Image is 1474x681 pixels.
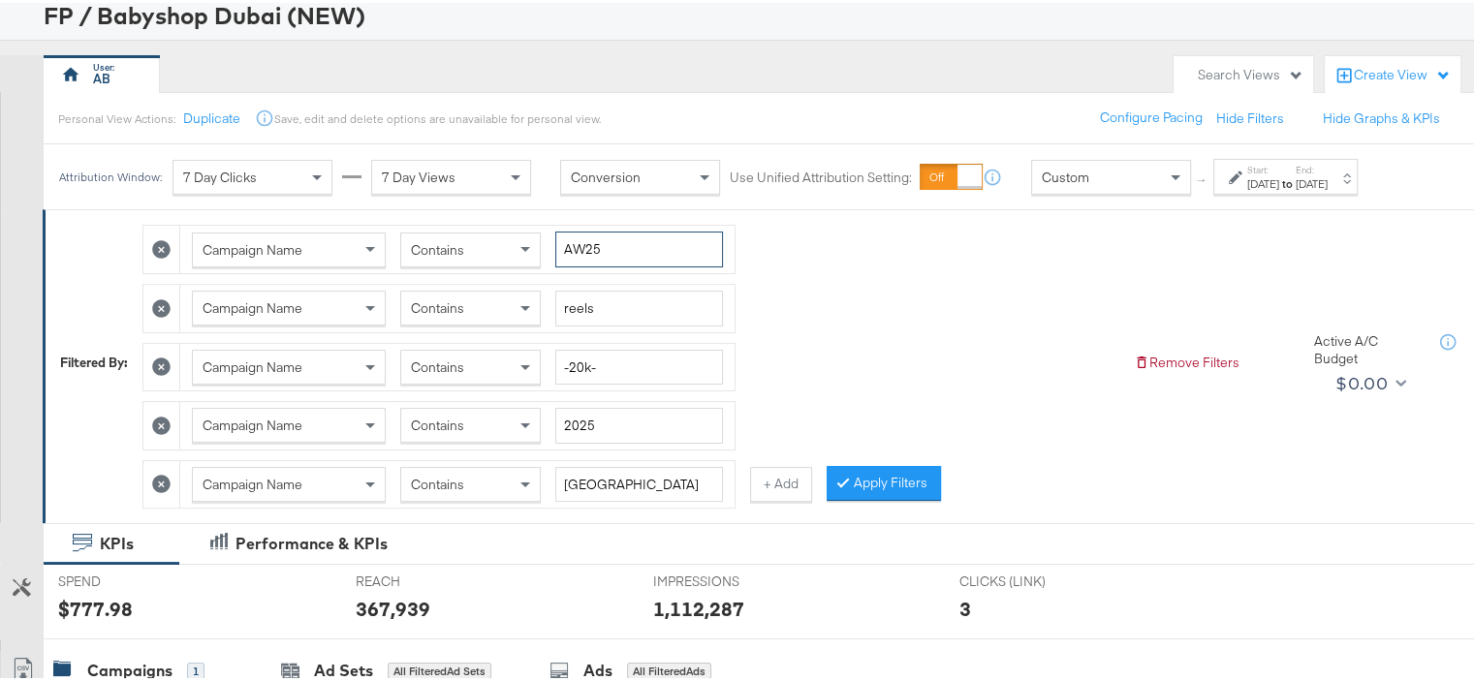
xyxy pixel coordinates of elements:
span: SPEND [58,570,204,588]
div: $0.00 [1335,366,1388,395]
span: Campaign Name [203,414,302,431]
span: Campaign Name [203,238,302,256]
div: [DATE] [1247,173,1279,189]
input: Enter a search term [555,464,723,500]
div: Ads [583,657,612,679]
button: Hide Filters [1216,107,1284,125]
div: 367,939 [356,592,430,620]
span: Campaign Name [203,296,302,314]
span: Contains [411,473,464,490]
div: Create View [1354,63,1451,82]
div: All Filtered Ad Sets [388,660,491,677]
button: Remove Filters [1134,351,1239,369]
input: Enter a search term [555,405,723,441]
div: Personal View Actions: [58,108,175,124]
button: Duplicate [183,107,240,125]
div: Attribution Window: [58,168,163,181]
span: 7 Day Views [382,166,455,183]
div: Ad Sets [314,657,373,679]
div: Campaigns [87,657,172,679]
span: ↑ [1193,174,1211,181]
span: 7 Day Clicks [183,166,257,183]
div: [DATE] [1296,173,1328,189]
button: Apply Filters [827,463,941,498]
div: KPIs [100,530,134,552]
input: Enter a search term [555,288,723,324]
strong: to [1279,173,1296,188]
input: Enter a search term [555,347,723,383]
div: All Filtered Ads [627,660,711,677]
span: Contains [411,414,464,431]
button: + Add [750,464,812,499]
label: Start: [1247,161,1279,173]
div: 1 [187,660,204,677]
span: Campaign Name [203,356,302,373]
div: Performance & KPIs [235,530,388,552]
span: REACH [356,570,501,588]
div: 3 [958,592,970,620]
span: Contains [411,238,464,256]
div: 1,112,287 [653,592,744,620]
label: Use Unified Attribution Setting: [730,166,912,184]
div: Search Views [1198,63,1303,81]
button: Configure Pacing [1086,98,1216,133]
div: $777.98 [58,592,133,620]
div: Filtered By: [60,351,128,369]
span: Contains [411,296,464,314]
div: Save, edit and delete options are unavailable for personal view. [274,108,601,124]
div: AB [93,67,110,85]
label: End: [1296,161,1328,173]
button: $0.00 [1328,365,1410,396]
input: Enter a search term [555,229,723,264]
span: Custom [1042,166,1089,183]
span: Conversion [571,166,641,183]
button: Hide Graphs & KPIs [1323,107,1440,125]
span: Campaign Name [203,473,302,490]
span: CLICKS (LINK) [958,570,1104,588]
div: Active A/C Budget [1314,329,1421,365]
span: Contains [411,356,464,373]
span: IMPRESSIONS [653,570,799,588]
